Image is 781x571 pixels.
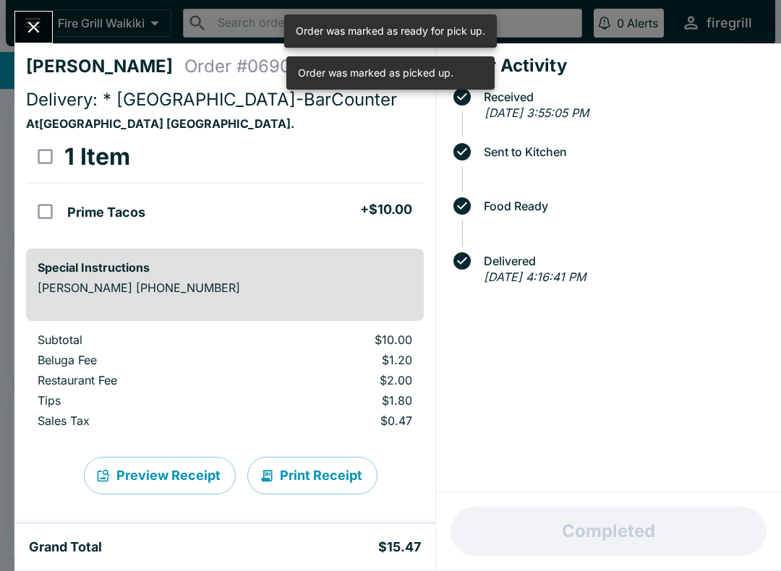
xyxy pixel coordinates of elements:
[38,393,241,408] p: Tips
[26,131,424,237] table: orders table
[67,204,145,221] h5: Prime Tacos
[38,353,241,367] p: Beluga Fee
[38,332,241,347] p: Subtotal
[264,332,412,347] p: $10.00
[264,413,412,428] p: $0.47
[448,55,769,77] h4: Order Activity
[296,19,485,43] div: Order was marked as ready for pick up.
[264,373,412,387] p: $2.00
[360,201,412,218] h5: + $10.00
[26,332,424,434] table: orders table
[26,89,397,110] span: Delivery: * [GEOGRAPHIC_DATA]-BarCounter
[264,393,412,408] p: $1.80
[38,373,241,387] p: Restaurant Fee
[484,270,586,284] em: [DATE] 4:16:41 PM
[477,90,769,103] span: Received
[184,56,311,77] h4: Order # 069057
[29,538,102,556] h5: Grand Total
[298,61,453,85] div: Order was marked as picked up.
[264,353,412,367] p: $1.20
[477,145,769,158] span: Sent to Kitchen
[38,413,241,428] p: Sales Tax
[485,106,589,120] em: [DATE] 3:55:05 PM
[15,12,52,43] button: Close
[477,254,769,267] span: Delivered
[84,457,236,494] button: Preview Receipt
[247,457,377,494] button: Print Receipt
[378,538,421,556] h5: $15.47
[38,260,412,275] h6: Special Instructions
[38,280,412,295] p: [PERSON_NAME] [PHONE_NUMBER]
[26,116,294,131] strong: At [GEOGRAPHIC_DATA] [GEOGRAPHIC_DATA] .
[477,199,769,212] span: Food Ready
[26,56,184,77] h4: [PERSON_NAME]
[64,142,130,171] h3: 1 Item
